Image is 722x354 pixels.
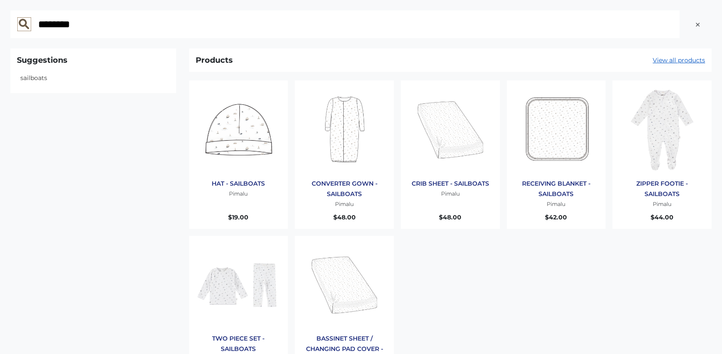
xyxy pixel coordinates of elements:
span: $48.00 [333,213,356,221]
span: $44.00 [651,213,674,221]
a: ZIPPER FOOTIE - SAILBOATS [636,180,688,198]
a: Products: ZIPPER FOOTIE - SAILBOATS [619,87,705,173]
a: RECEIVING BLANKET - SAILBOATS [522,180,590,198]
div: CONVERTER GOWN - SAILBOATS [301,178,387,199]
a: TWO PIECE SET - SAILBOATS [212,335,264,353]
a: Products: BASSINET SHEET / CHANGING PAD COVER - SAILBOATS [301,242,387,328]
div: TWO PIECE SET - SAILBOATS [196,333,282,354]
a: Products: RECEIVING BLANKET - SAILBOATS [513,87,600,173]
span: $48.00 [439,213,461,221]
div: Pimalu [196,189,282,199]
a: Products: CRIB SHEET - SAILBOATS [407,87,493,173]
div: Pimalu [301,199,387,209]
span: $19.00 [228,213,248,221]
a: Products: HAT - SAILBOATS [196,87,282,173]
a: sailboats [17,71,170,85]
div: Products [196,55,233,65]
div: HAT - SAILBOATS [196,178,282,189]
div: ZIPPER FOOTIE - SAILBOATS [619,178,705,199]
div: Pimalu [619,199,705,209]
span: $42.00 [545,213,567,221]
a: View all products [653,55,705,65]
div: Suggestions [17,55,170,65]
div: RECEIVING BLANKET - SAILBOATS [513,178,600,199]
div: Pimalu [407,189,493,199]
div: CRIB SHEET - SAILBOATS [407,178,493,189]
a: CRIB SHEET - SAILBOATS [412,180,489,187]
a: Products: TWO PIECE SET - SAILBOATS [196,242,282,328]
a: CONVERTER GOWN - SAILBOATS [312,180,377,198]
a: HAT - SAILBOATS [212,180,265,187]
div: Pimalu [513,199,600,209]
a: Products: CONVERTER GOWN - SAILBOATS [301,87,387,173]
